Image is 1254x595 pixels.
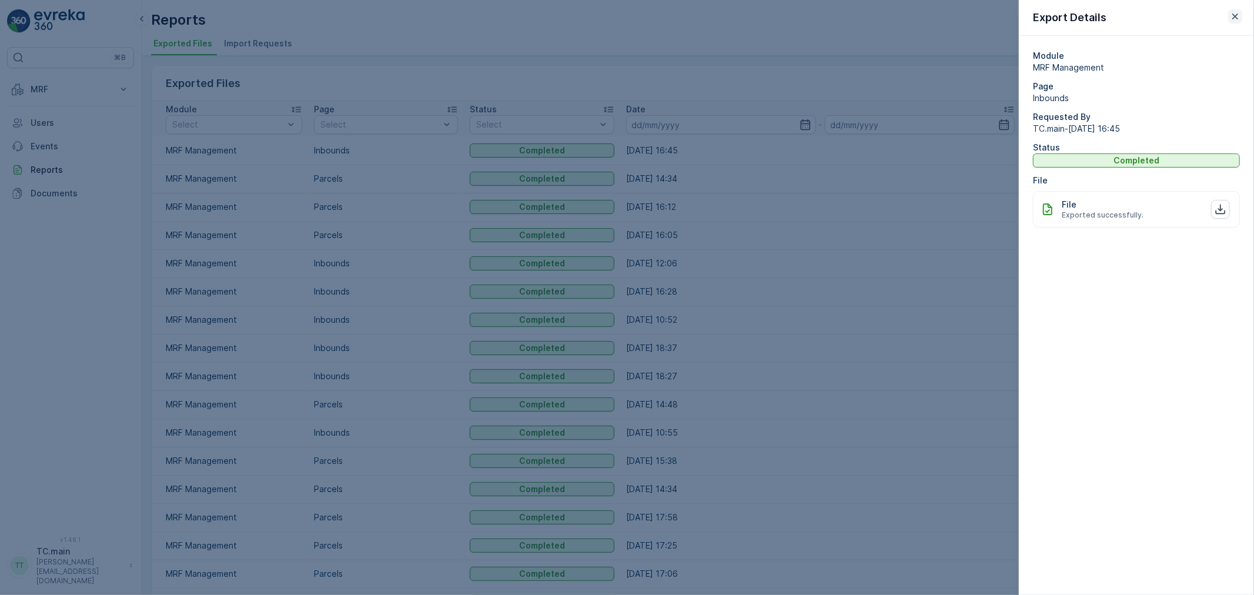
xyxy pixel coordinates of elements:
p: Module [1033,50,1240,62]
span: TC.main - [DATE] 16:45 [1033,123,1240,135]
span: Exported successfully. [1062,210,1143,220]
p: Status [1033,142,1240,153]
p: Export Details [1033,9,1106,26]
p: File [1033,175,1240,186]
button: Completed [1033,153,1240,168]
p: Page [1033,81,1240,92]
span: Inbounds [1033,92,1240,104]
p: Requested By [1033,111,1240,123]
span: MRF Management [1033,62,1240,73]
p: File [1062,199,1076,210]
p: Completed [1113,155,1159,166]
